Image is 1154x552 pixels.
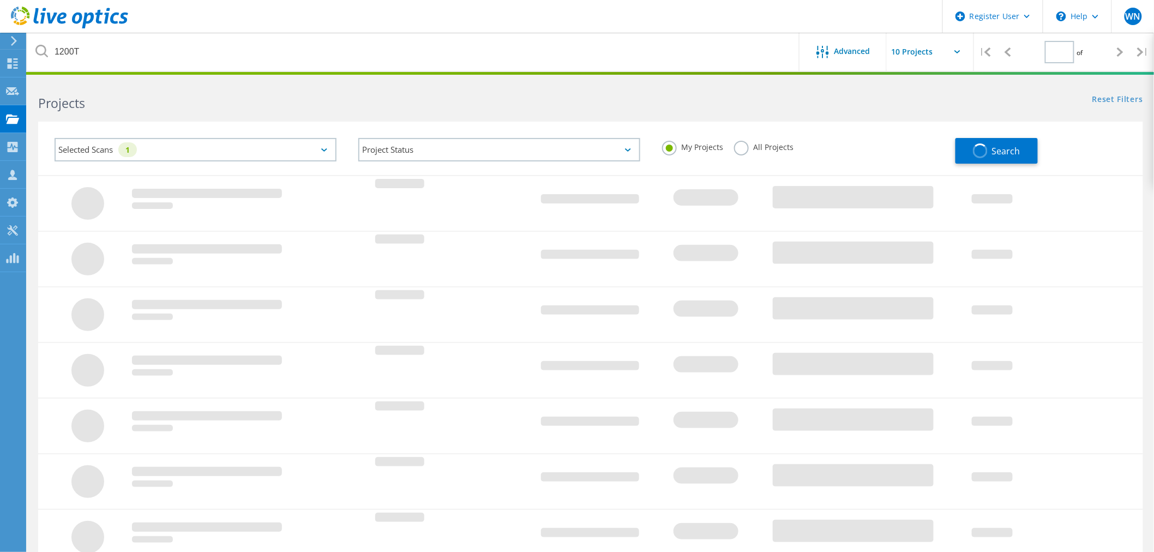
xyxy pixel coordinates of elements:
[358,138,640,161] div: Project Status
[1092,95,1143,105] a: Reset Filters
[55,138,336,161] div: Selected Scans
[27,33,800,71] input: Search projects by name, owner, ID, company, etc
[1125,12,1140,21] span: WN
[834,47,870,55] span: Advanced
[992,145,1020,157] span: Search
[1056,11,1066,21] svg: \n
[38,94,85,112] b: Projects
[11,23,128,31] a: Live Optics Dashboard
[1132,33,1154,71] div: |
[1077,48,1083,57] span: of
[662,141,723,151] label: My Projects
[734,141,794,151] label: All Projects
[118,142,137,157] div: 1
[974,33,996,71] div: |
[955,138,1038,164] button: Search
